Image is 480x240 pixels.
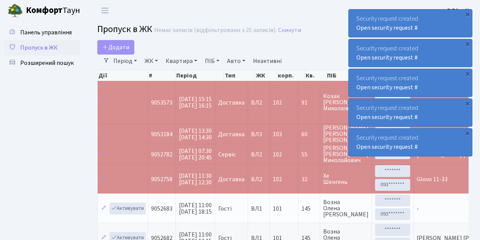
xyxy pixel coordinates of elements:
span: Пропуск в ЖК [97,23,152,36]
span: ВЛ2 [251,100,266,106]
span: 145 [301,206,317,212]
div: Security request created [349,99,472,126]
a: Open security request # [356,83,418,92]
span: [DATE] 13:30 [DATE] 14:30 [179,127,212,142]
th: Дії [98,70,148,81]
div: × [464,70,471,77]
span: 9052782 [151,150,172,159]
span: - [417,205,419,213]
span: ВЛ3 [251,131,266,137]
span: Панель управління [20,28,72,37]
span: Додати [102,43,129,52]
span: Пропуск в ЖК [20,43,58,52]
span: 9053573 [151,98,172,107]
span: 9052683 [151,205,172,213]
span: 102 [273,150,282,159]
span: 91 [301,100,317,106]
span: Козак [PERSON_NAME] Миколаївна [323,93,369,111]
span: Доставка [218,100,245,106]
span: Возна Олена [PERSON_NAME] [323,199,369,217]
b: Комфорт [26,4,63,16]
th: ЖК [255,70,277,81]
span: Таун [26,4,80,17]
span: 103 [273,130,282,139]
th: # [148,70,176,81]
div: Немає записів (відфільтровано з 25 записів). [154,27,277,34]
span: [PERSON_NAME] [PERSON_NAME] Миколайович [323,145,369,163]
span: [DATE] 07:30 [DATE] 20:45 [179,147,212,162]
span: Гості [218,206,232,212]
a: Open security request # [356,143,418,151]
div: Security request created [349,129,472,156]
a: Неактивні [250,55,285,68]
th: Тип [224,70,255,81]
a: ЖК [142,55,161,68]
a: Open security request # [356,113,418,121]
div: Security request created [349,10,472,37]
div: × [464,10,471,18]
a: Панель управління [4,25,80,40]
a: Квартира [163,55,200,68]
a: Активувати [110,203,146,214]
a: ВЛ2 -. К. [447,6,471,15]
th: Період [176,70,224,81]
span: ВЛ2 [251,151,266,158]
span: Хе Шенгень [323,173,369,185]
span: ВЛ1 [251,206,266,212]
span: [DATE] 11:30 [DATE] 12:30 [179,172,212,187]
span: [PERSON_NAME] [PERSON_NAME] [PERSON_NAME] [323,125,369,143]
span: 102 [273,175,282,184]
th: корп. [277,70,305,81]
a: Open security request # [356,24,418,32]
span: Glovo 11-33 [417,175,448,184]
span: Доставка [218,176,245,182]
div: × [464,40,471,48]
img: logo.png [8,3,23,18]
th: ПІБ [326,70,379,81]
span: Розширений пошук [20,59,74,67]
a: Скинути [278,27,301,34]
span: [DATE] 11:00 [DATE] 18:15 [179,201,212,216]
a: Період [110,55,140,68]
span: 101 [273,205,282,213]
div: × [464,100,471,107]
span: Доставка [218,131,245,137]
a: Авто [224,55,248,68]
a: Розширений пошук [4,55,80,71]
span: 9053184 [151,130,172,139]
a: Пропуск в ЖК [4,40,80,55]
span: ВЛ2 [251,176,266,182]
div: Security request created [349,69,472,97]
div: Security request created [349,39,472,67]
button: Переключити навігацію [95,4,114,17]
a: Додати [97,40,134,55]
span: 102 [273,98,282,107]
span: 55 [301,151,317,158]
span: 32 [301,176,317,182]
a: Open security request # [356,53,418,62]
a: ПІБ [202,55,222,68]
div: × [464,129,471,137]
th: Кв. [305,70,326,81]
span: Сервіс [218,151,236,158]
span: 60 [301,131,317,137]
span: [DATE] 15:15 [DATE] 16:15 [179,95,212,110]
span: 9052758 [151,175,172,184]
